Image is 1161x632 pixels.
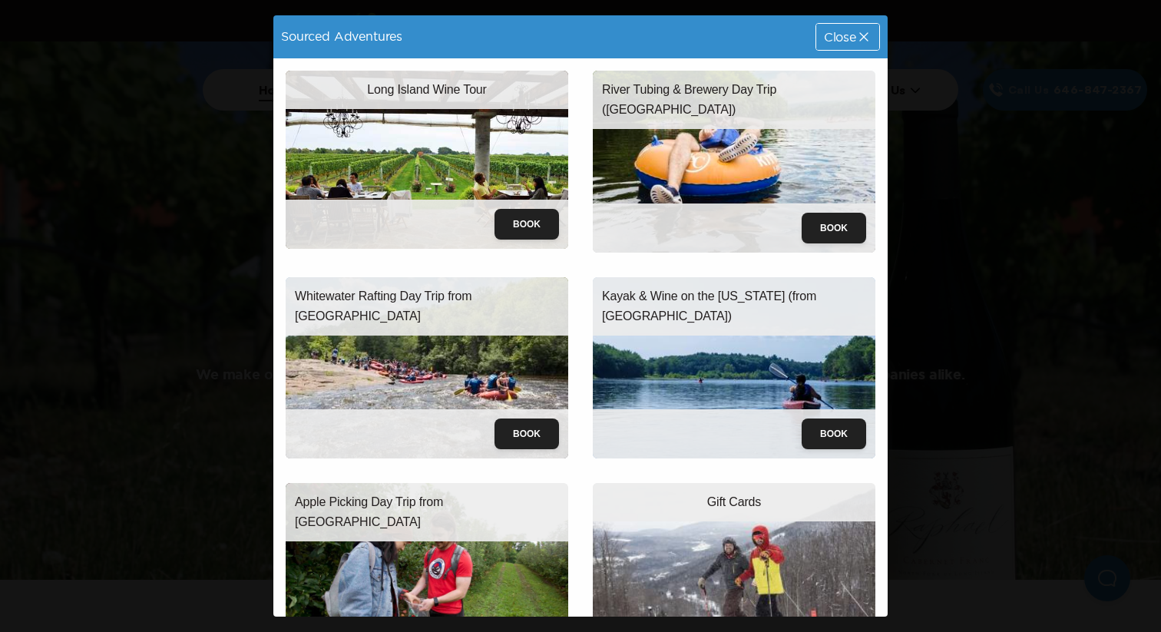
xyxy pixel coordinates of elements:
div: Sourced Adventures [273,22,410,51]
button: Book [802,419,866,449]
button: Book [495,209,559,240]
img: wine-tour-trip.jpeg [286,71,568,249]
p: Long Island Wine Tour [367,80,487,100]
p: River Tubing & Brewery Day Trip ([GEOGRAPHIC_DATA]) [602,80,866,120]
p: Gift Cards [707,492,761,512]
button: Book [802,213,866,243]
img: river-tubing.jpeg [593,71,875,253]
p: Kayak & Wine on the [US_STATE] (from [GEOGRAPHIC_DATA]) [602,286,866,326]
span: Close [824,31,856,43]
img: kayak-wine.jpeg [593,277,875,459]
button: Book [495,419,559,449]
img: whitewater-rafting.jpeg [286,277,568,459]
p: Apple Picking Day Trip from [GEOGRAPHIC_DATA] [295,492,559,532]
p: Whitewater Rafting Day Trip from [GEOGRAPHIC_DATA] [295,286,559,326]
